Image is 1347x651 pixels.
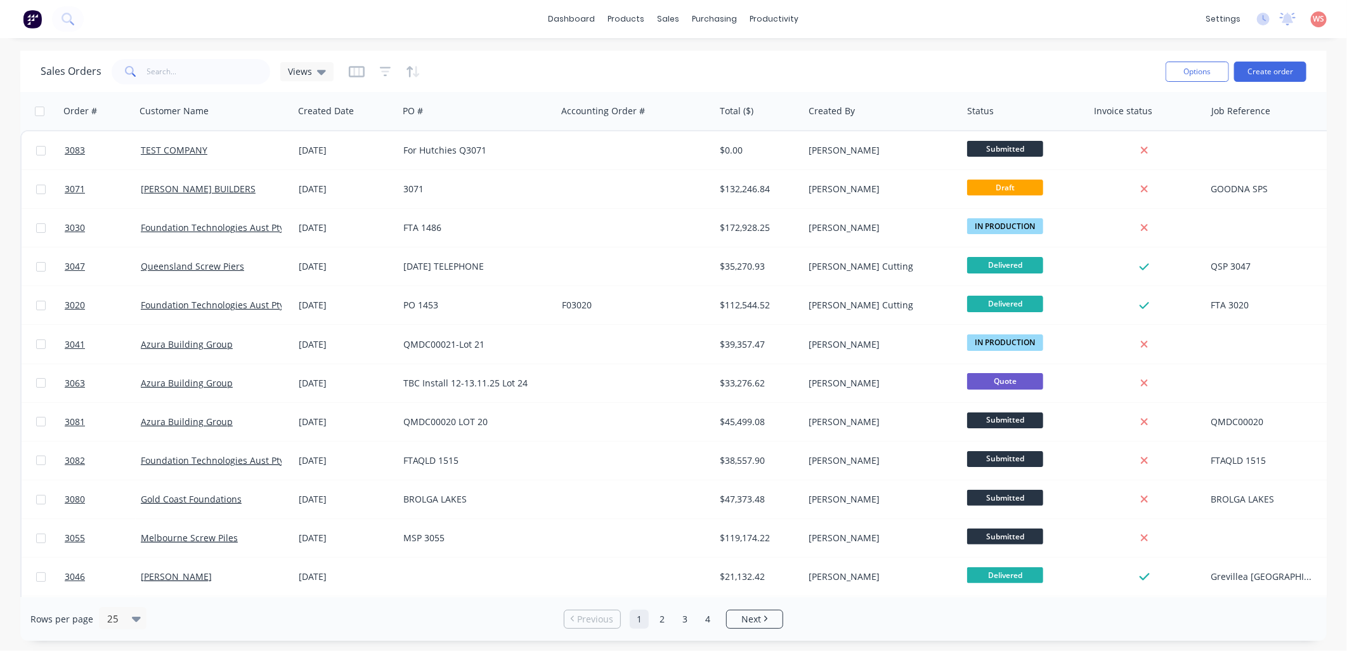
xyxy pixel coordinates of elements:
[720,570,795,583] div: $21,132.42
[141,221,300,233] a: Foundation Technologies Aust Pty Ltd
[720,221,795,234] div: $172,928.25
[299,299,393,312] div: [DATE]
[651,10,686,29] div: sales
[1199,10,1247,29] div: settings
[720,416,795,428] div: $45,499.08
[141,144,207,156] a: TEST COMPANY
[403,454,544,467] div: FTAQLD 1515
[65,338,85,351] span: 3041
[675,610,694,629] a: Page 3
[1211,105,1270,117] div: Job Reference
[299,493,393,506] div: [DATE]
[720,105,753,117] div: Total ($)
[65,364,141,402] a: 3063
[967,105,994,117] div: Status
[967,141,1043,157] span: Submitted
[299,221,393,234] div: [DATE]
[1234,62,1306,82] button: Create order
[141,570,212,582] a: [PERSON_NAME]
[141,338,233,350] a: Azura Building Group
[141,493,242,505] a: Gold Coast Foundations
[809,299,949,312] div: [PERSON_NAME] Cutting
[967,529,1043,544] span: Submitted
[809,377,949,390] div: [PERSON_NAME]
[809,338,949,351] div: [PERSON_NAME]
[65,247,141,286] a: 3047
[65,170,141,208] a: 3071
[720,377,795,390] div: $33,276.62
[720,299,795,312] div: $112,544.52
[727,613,783,626] a: Next page
[141,183,256,195] a: [PERSON_NAME] BUILDERS
[65,377,85,390] span: 3063
[299,183,393,195] div: [DATE]
[720,493,795,506] div: $47,373.48
[720,532,795,544] div: $119,174.22
[809,570,949,583] div: [PERSON_NAME]
[65,325,141,364] a: 3041
[967,412,1043,428] span: Submitted
[403,299,544,312] div: PO 1453
[403,493,544,506] div: BROLGA LAKES
[65,260,85,273] span: 3047
[403,532,544,544] div: MSP 3055
[809,221,949,234] div: [PERSON_NAME]
[65,131,141,169] a: 3083
[809,493,949,506] div: [PERSON_NAME]
[809,105,855,117] div: Created By
[686,10,744,29] div: purchasing
[299,144,393,157] div: [DATE]
[299,532,393,544] div: [DATE]
[630,610,649,629] a: Page 1 is your current page
[299,260,393,273] div: [DATE]
[23,10,42,29] img: Factory
[403,338,544,351] div: QMDC00021-Lot 21
[542,10,602,29] a: dashboard
[653,610,672,629] a: Page 2
[720,144,795,157] div: $0.00
[141,299,300,311] a: Foundation Technologies Aust Pty Ltd
[562,299,703,312] div: F03020
[65,519,141,557] a: 3055
[65,403,141,441] a: 3081
[744,10,805,29] div: productivity
[65,144,85,157] span: 3083
[403,260,544,273] div: [DATE] TELEPHONE
[578,613,614,626] span: Previous
[403,416,544,428] div: QMDC00020 LOT 20
[299,338,393,351] div: [DATE]
[1313,13,1325,25] span: WS
[967,218,1043,234] span: IN PRODUCTION
[299,570,393,583] div: [DATE]
[65,480,141,518] a: 3080
[967,490,1043,506] span: Submitted
[140,105,209,117] div: Customer Name
[288,65,312,78] span: Views
[65,532,85,544] span: 3055
[299,377,393,390] div: [DATE]
[1166,62,1229,82] button: Options
[1211,260,1315,273] div: QSP 3047
[65,558,141,596] a: 3046
[1211,493,1315,506] div: BROLGA LAKES
[141,416,233,428] a: Azura Building Group
[967,296,1043,312] span: Delivered
[403,377,544,390] div: TBC Install 12-13.11.25 Lot 24
[141,454,300,466] a: Foundation Technologies Aust Pty Ltd
[1211,299,1315,312] div: FTA 3020
[141,260,244,272] a: Queensland Screw Piers
[30,613,93,626] span: Rows per page
[720,454,795,467] div: $38,557.90
[403,221,544,234] div: FTA 1486
[65,570,85,583] span: 3046
[299,416,393,428] div: [DATE]
[720,338,795,351] div: $39,357.47
[65,493,85,506] span: 3080
[564,613,620,626] a: Previous page
[967,257,1043,273] span: Delivered
[1211,454,1315,467] div: FTAQLD 1515
[147,59,271,84] input: Search...
[720,183,795,195] div: $132,246.84
[967,567,1043,583] span: Delivered
[1211,416,1315,428] div: QMDC00020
